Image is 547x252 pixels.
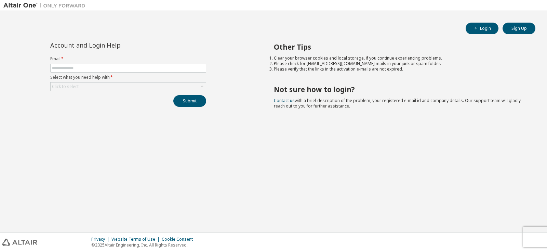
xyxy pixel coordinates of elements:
li: Please check for [EMAIL_ADDRESS][DOMAIN_NAME] mails in your junk or spam folder. [274,61,523,66]
li: Please verify that the links in the activation e-mails are not expired. [274,66,523,72]
div: Click to select [52,84,79,89]
li: Clear your browser cookies and local storage, if you continue experiencing problems. [274,55,523,61]
h2: Other Tips [274,42,523,51]
button: Sign Up [503,23,535,34]
div: Account and Login Help [50,42,175,48]
label: Email [50,56,206,62]
img: altair_logo.svg [2,239,37,246]
h2: Not sure how to login? [274,85,523,94]
div: Click to select [51,83,206,91]
button: Login [466,23,498,34]
div: Website Terms of Use [111,237,162,242]
span: with a brief description of the problem, your registered e-mail id and company details. Our suppo... [274,98,521,109]
div: Privacy [91,237,111,242]
label: Select what you need help with [50,75,206,80]
p: © 2025 Altair Engineering, Inc. All Rights Reserved. [91,242,197,248]
img: Altair One [3,2,89,9]
a: Contact us [274,98,295,103]
div: Cookie Consent [162,237,197,242]
button: Submit [173,95,206,107]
